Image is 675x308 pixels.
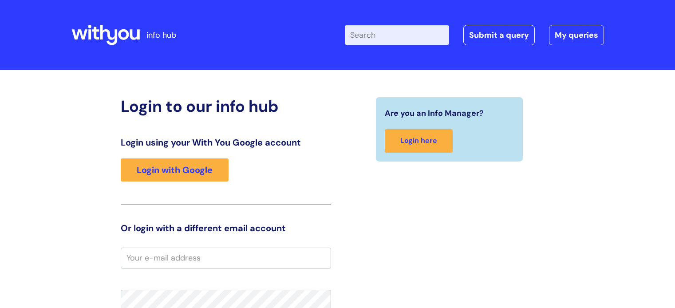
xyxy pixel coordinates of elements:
[121,248,331,268] input: Your e-mail address
[549,25,604,45] a: My queries
[463,25,535,45] a: Submit a query
[385,106,484,120] span: Are you an Info Manager?
[121,158,229,182] a: Login with Google
[345,25,449,45] input: Search
[121,223,331,233] h3: Or login with a different email account
[121,137,331,148] h3: Login using your With You Google account
[385,129,453,153] a: Login here
[121,97,331,116] h2: Login to our info hub
[146,28,176,42] p: info hub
